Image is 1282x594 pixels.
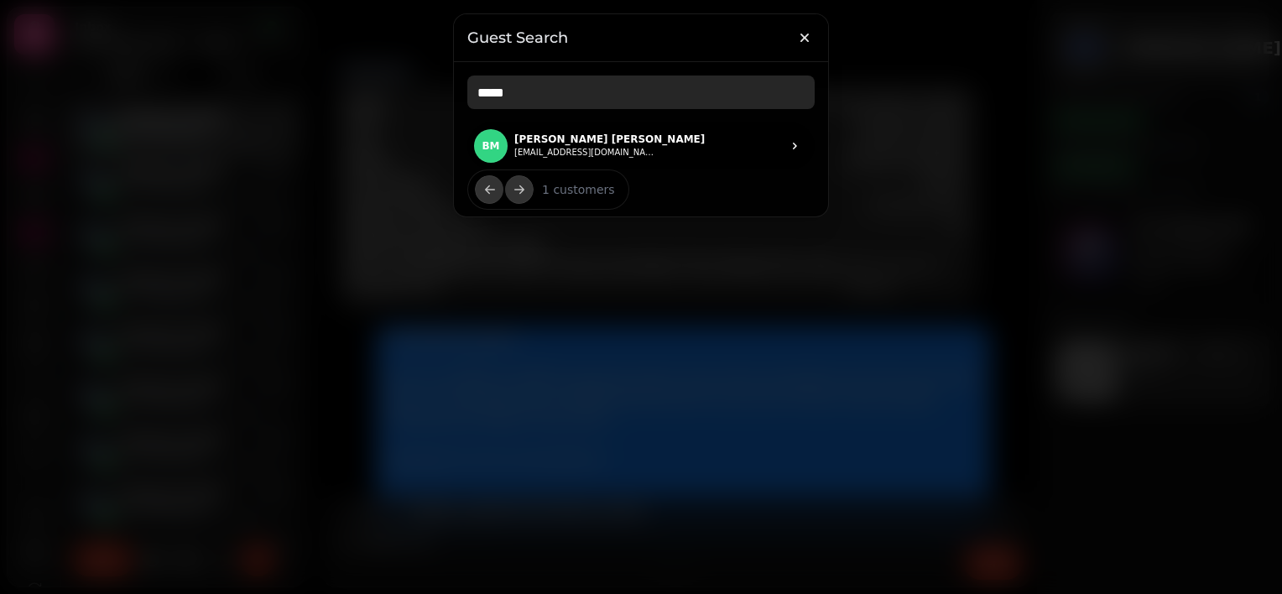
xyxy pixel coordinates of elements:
[482,140,499,152] span: BM
[475,175,503,204] button: back
[467,28,815,48] h3: Guest Search
[514,146,657,159] button: [EMAIL_ADDRESS][DOMAIN_NAME]
[514,133,705,146] p: [PERSON_NAME] [PERSON_NAME]
[467,122,815,169] a: B MBM[PERSON_NAME] [PERSON_NAME][EMAIL_ADDRESS][DOMAIN_NAME]
[505,175,534,204] button: next
[529,181,615,198] p: 1 customers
